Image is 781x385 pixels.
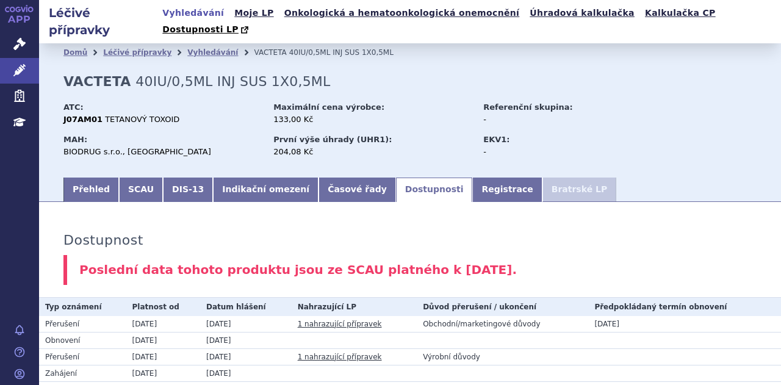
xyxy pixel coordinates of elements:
a: Vyhledávání [187,48,238,57]
strong: MAH: [63,135,87,144]
h3: Dostupnost [63,232,143,248]
h2: Léčivé přípravky [39,4,159,38]
span: TETANOVÝ TOXOID [105,115,179,124]
div: 133,00 Kč [273,114,472,125]
th: Platnost od [126,298,200,316]
span: VACTETA [254,48,286,57]
div: - [483,114,621,125]
a: Časové řady [319,178,396,202]
a: 1 nahrazující přípravek [298,320,382,328]
strong: Maximální cena výrobce: [273,103,384,112]
strong: Referenční skupina: [483,103,572,112]
td: [DATE] [200,316,292,333]
a: Registrace [472,178,542,202]
div: 204,08 Kč [273,146,472,157]
th: Datum hlášení [200,298,292,316]
td: [DATE] [126,332,200,348]
td: [DATE] [588,316,781,333]
a: DIS-13 [163,178,213,202]
th: Nahrazující LP [292,298,417,316]
strong: První výše úhrady (UHR1): [273,135,392,144]
div: BIODRUG s.r.o., [GEOGRAPHIC_DATA] [63,146,262,157]
strong: VACTETA [63,74,131,89]
strong: J07AM01 [63,115,103,124]
th: Typ oznámení [39,298,126,316]
td: [DATE] [200,365,292,381]
a: Dostupnosti LP [159,21,254,38]
span: 40IU/0,5ML INJ SUS 1X0,5ML [289,48,394,57]
td: Zahájení [39,365,126,381]
a: Dostupnosti [396,178,473,202]
strong: ATC: [63,103,84,112]
a: Přehled [63,178,119,202]
td: [DATE] [126,365,200,381]
span: 40IU/0,5ML INJ SUS 1X0,5ML [135,74,330,89]
td: Přerušení [39,316,126,333]
strong: EKV1: [483,135,509,144]
a: Úhradová kalkulačka [526,5,638,21]
td: Obchodní/marketingové důvody [417,316,588,333]
a: Indikační omezení [213,178,319,202]
span: Dostupnosti LP [162,24,239,34]
a: Kalkulačka CP [641,5,719,21]
a: Onkologická a hematoonkologická onemocnění [281,5,524,21]
th: Předpokládaný termín obnovení [588,298,781,316]
a: Moje LP [231,5,277,21]
a: Vyhledávání [159,5,228,21]
td: [DATE] [126,348,200,365]
td: [DATE] [126,316,200,333]
div: - [483,146,621,157]
div: Poslední data tohoto produktu jsou ze SCAU platného k [DATE]. [63,255,757,285]
td: Výrobní důvody [417,348,588,365]
a: SCAU [119,178,163,202]
a: 1 nahrazující přípravek [298,353,382,361]
a: Léčivé přípravky [103,48,171,57]
th: Důvod přerušení / ukončení [417,298,588,316]
td: Obnovení [39,332,126,348]
a: Domů [63,48,87,57]
td: Přerušení [39,348,126,365]
td: [DATE] [200,348,292,365]
td: [DATE] [200,332,292,348]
